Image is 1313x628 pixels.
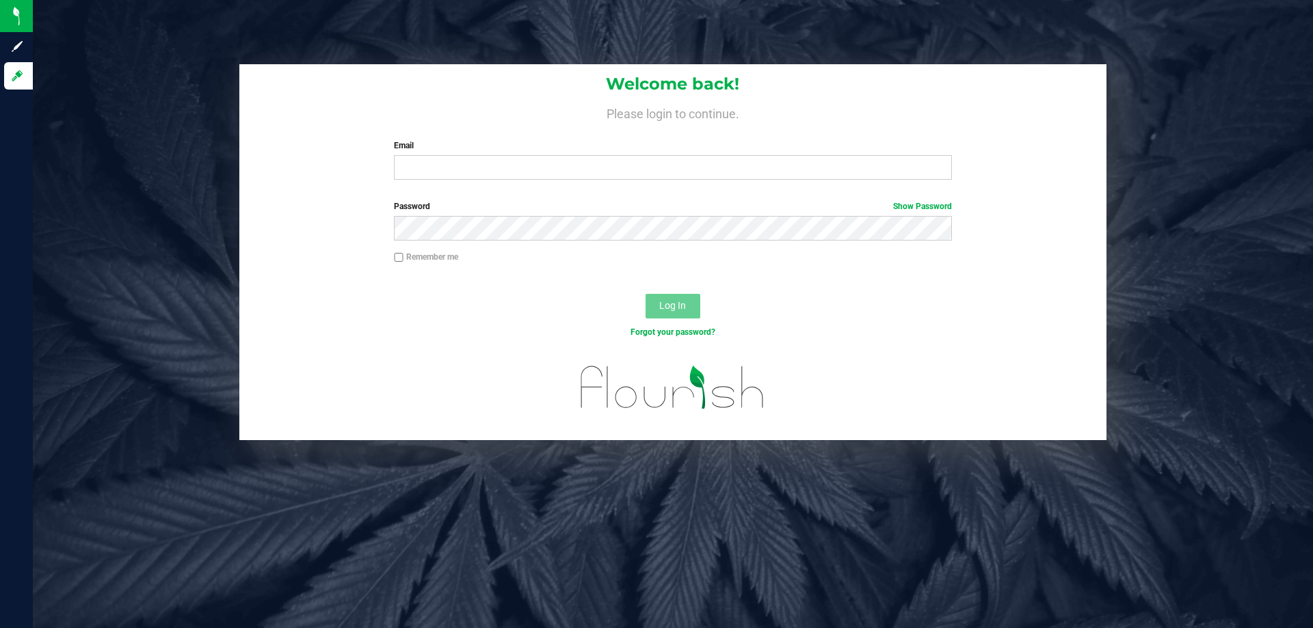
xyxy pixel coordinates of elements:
[394,251,458,263] label: Remember me
[646,294,700,318] button: Log In
[10,69,24,83] inline-svg: Log in
[394,253,403,262] input: Remember me
[394,202,430,211] span: Password
[893,202,952,211] a: Show Password
[239,104,1106,120] h4: Please login to continue.
[10,40,24,53] inline-svg: Sign up
[631,327,715,337] a: Forgot your password?
[659,300,686,311] span: Log In
[564,353,781,422] img: flourish_logo.svg
[239,75,1106,93] h1: Welcome back!
[394,139,951,152] label: Email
